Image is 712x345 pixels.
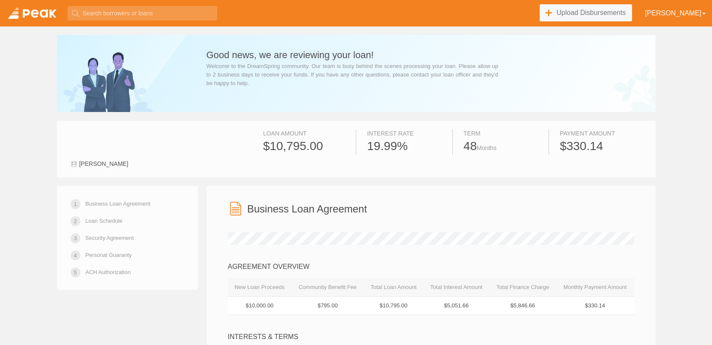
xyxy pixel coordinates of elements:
div: Interest Rate [367,129,449,138]
img: banner-right-7faaebecb9cc8a8b8e4d060791a95e06bbdd76f1cbb7998ea156dda7bc32fd76.png [614,65,656,112]
div: Payment Amount [560,129,641,138]
td: $10,795.00 [364,296,423,315]
div: AGREEMENT OVERVIEW [228,262,634,272]
a: Upload Disbursements [540,4,632,21]
h3: Good news, we are reviewing your loan! [207,48,656,62]
a: ACH Authorization [86,265,131,280]
div: $10,795.00 [263,138,352,155]
a: Personal Guaranty [86,248,132,262]
span: Months [477,144,496,151]
div: INTERESTS & TERMS [228,332,634,342]
img: success-banner-center-5c009b1f3569bf346f1cc17983e29e143ec6e82fba81526c9477cf2b21fa466c.png [63,52,154,112]
a: Loan Schedule [86,213,123,228]
td: $10,000.00 [228,296,292,315]
div: $330.14 [560,138,641,155]
th: New Loan Proceeds [228,278,292,297]
div: 19.99% [367,138,449,155]
div: Loan Amount [263,129,352,138]
span: [PERSON_NAME] [79,160,128,167]
input: Search borrowers or loans [68,6,217,21]
a: Security Agreement [86,230,134,245]
th: Total Interest Amount [423,278,490,297]
td: $5,051.66 [423,296,490,315]
div: 48 [464,138,545,155]
th: Total Finance Charge [489,278,556,297]
th: Community Benefit Fee [292,278,364,297]
a: Business Loan Agreement [86,196,151,211]
th: Monthly Payment Amount [556,278,634,297]
div: Term [464,129,545,138]
h3: Business Loan Agreement [247,203,367,215]
td: $5,846.66 [489,296,556,315]
th: Total Loan Amount [364,278,423,297]
td: $795.00 [292,296,364,315]
td: $330.14 [556,296,634,315]
img: user-1c9fd2761cee6e1c551a576fc8a3eb88bdec9f05d7f3aff15e6bd6b6821838cb.svg [71,161,77,168]
div: Welcome to the DreamSpring community. Our team is busy behind the scenes processing your loan. Pl... [207,62,499,88]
